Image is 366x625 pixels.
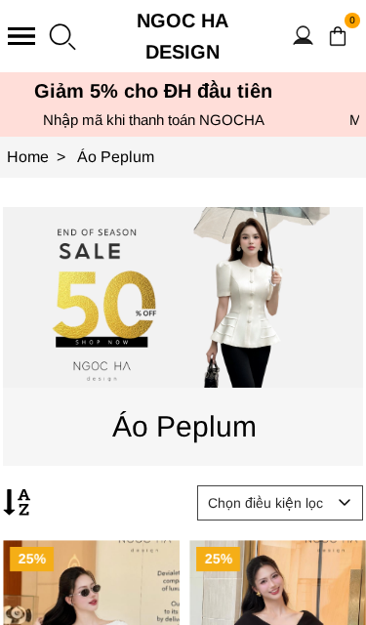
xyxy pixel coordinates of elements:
[109,5,256,67] a: Ngoc Ha Design
[345,13,360,28] span: 0
[7,148,77,165] a: Link to Home
[77,148,154,165] a: Link to Áo Peplum
[34,80,273,102] font: Giảm 5% cho ĐH đầu tiên
[327,25,348,47] img: img-CART-ICON-ksit0nf1
[43,111,264,128] font: Nhập mã khi thanh toán NGOCHA
[3,403,366,449] p: Áo Peplum
[49,148,73,165] span: >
